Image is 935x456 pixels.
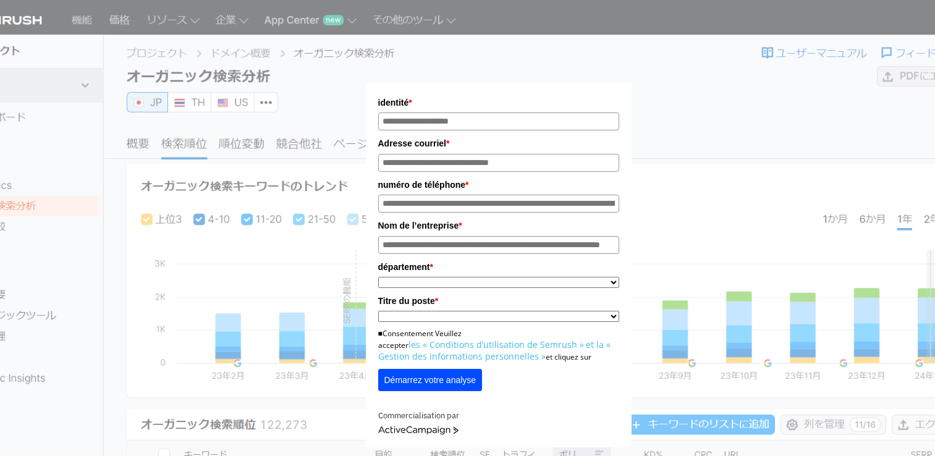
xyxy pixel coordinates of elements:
font: Adresse courriel [378,138,447,148]
a: et la « Gestion des informations personnelles » [378,339,611,362]
a: les « Conditions d’utilisation de Semrush » [408,339,584,350]
font: identité [378,98,409,108]
font: Nom de l’entreprise [378,221,459,230]
font: département [378,262,430,272]
font: numéro de téléphone [378,180,466,190]
button: Démarrez votre analyse [378,369,483,391]
div: Commercialisation par [378,410,619,423]
p: ■Consentement Veuillez accepter et cliquez sur [378,328,619,363]
font: Titre du poste [378,296,435,306]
